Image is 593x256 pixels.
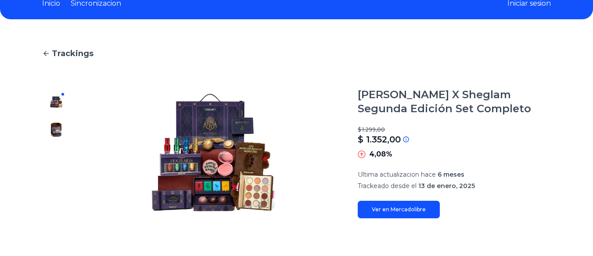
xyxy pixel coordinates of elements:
span: 13 de enero, 2025 [418,182,475,190]
h1: [PERSON_NAME] X Sheglam Segunda Edición Set Completo [358,88,551,116]
span: Trackings [52,47,93,60]
span: Ultima actualizacion hace [358,171,436,178]
span: 6 meses [438,171,464,178]
span: Trackeado desde el [358,182,417,190]
a: Trackings [42,47,551,60]
img: Harry Potter X Sheglam Segunda Edición Set Completo [49,95,63,109]
p: $ 1.352,00 [358,133,401,146]
p: 4,08% [369,149,392,160]
img: Harry Potter X Sheglam Segunda Edición Set Completo [88,88,340,218]
img: Harry Potter X Sheglam Segunda Edición Set Completo [49,123,63,137]
a: Ver en Mercadolibre [358,201,440,218]
p: $ 1.299,00 [358,126,551,133]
